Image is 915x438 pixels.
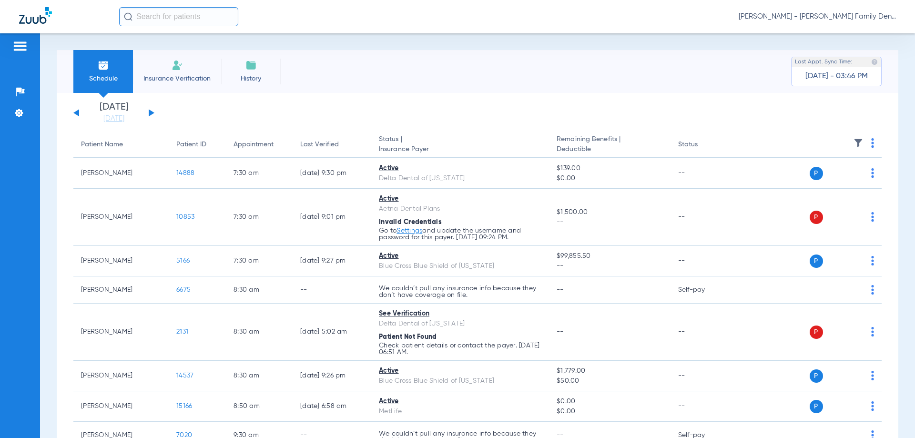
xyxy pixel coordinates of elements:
p: We couldn’t pull any insurance info because they don’t have coverage on file. [379,285,541,298]
span: History [228,74,274,83]
span: Invalid Credentials [379,219,442,225]
span: $50.00 [557,376,662,386]
p: Go to and update the username and password for this payer. [DATE] 09:24 PM. [379,227,541,241]
span: 5166 [176,257,190,264]
div: Appointment [234,140,285,150]
span: P [810,255,823,268]
span: P [810,326,823,339]
img: Zuub Logo [19,7,52,24]
span: -- [557,286,564,293]
span: 2131 [176,328,188,335]
div: See Verification [379,309,541,319]
th: Remaining Benefits | [549,132,670,158]
img: group-dot-blue.svg [871,371,874,380]
span: -- [557,261,662,271]
span: $139.00 [557,163,662,173]
td: [DATE] 5:02 AM [293,304,371,361]
td: -- [293,276,371,304]
span: P [810,211,823,224]
span: -- [557,328,564,335]
span: [PERSON_NAME] - [PERSON_NAME] Family Dentistry [739,12,896,21]
span: $0.00 [557,173,662,183]
img: group-dot-blue.svg [871,401,874,411]
td: [DATE] 9:01 PM [293,189,371,246]
td: [DATE] 9:30 PM [293,158,371,189]
div: Delta Dental of [US_STATE] [379,319,541,329]
td: 7:30 AM [226,246,293,276]
td: 7:30 AM [226,158,293,189]
td: [PERSON_NAME] [73,189,169,246]
span: Patient Not Found [379,334,437,340]
td: 8:50 AM [226,391,293,422]
span: Insurance Payer [379,144,541,154]
span: $0.00 [557,407,662,417]
td: 7:30 AM [226,189,293,246]
div: Patient ID [176,140,218,150]
img: group-dot-blue.svg [871,285,874,295]
span: Schedule [81,74,126,83]
td: [PERSON_NAME] [73,361,169,391]
td: [PERSON_NAME] [73,391,169,422]
img: Schedule [98,60,109,71]
div: Appointment [234,140,274,150]
td: 8:30 AM [226,361,293,391]
td: -- [671,361,735,391]
div: Patient ID [176,140,206,150]
div: Active [379,163,541,173]
div: MetLife [379,407,541,417]
span: $99,855.50 [557,251,662,261]
div: Last Verified [300,140,364,150]
span: 14537 [176,372,193,379]
td: -- [671,304,735,361]
img: group-dot-blue.svg [871,168,874,178]
p: Check patient details or contact the payer. [DATE] 06:51 AM. [379,342,541,356]
span: $1,500.00 [557,207,662,217]
img: last sync help info [871,59,878,65]
img: Search Icon [124,12,132,21]
div: Active [379,194,541,204]
span: $1,779.00 [557,366,662,376]
td: [DATE] 9:26 PM [293,361,371,391]
div: Patient Name [81,140,123,150]
td: [DATE] 9:27 PM [293,246,371,276]
span: P [810,369,823,383]
span: P [810,400,823,413]
td: 8:30 AM [226,276,293,304]
div: Active [379,397,541,407]
a: [DATE] [85,114,142,123]
td: -- [671,158,735,189]
img: group-dot-blue.svg [871,138,874,148]
img: hamburger-icon [12,41,28,52]
th: Status [671,132,735,158]
div: Aetna Dental Plans [379,204,541,214]
span: $0.00 [557,397,662,407]
td: Self-pay [671,276,735,304]
span: 14888 [176,170,194,176]
td: [DATE] 6:58 AM [293,391,371,422]
a: Settings [396,227,422,234]
img: filter.svg [854,138,863,148]
span: 10853 [176,214,194,220]
span: [DATE] - 03:46 PM [805,71,868,81]
span: P [810,167,823,180]
img: group-dot-blue.svg [871,256,874,265]
span: Deductible [557,144,662,154]
span: 15166 [176,403,192,409]
td: [PERSON_NAME] [73,304,169,361]
div: Active [379,366,541,376]
span: Insurance Verification [140,74,214,83]
div: Last Verified [300,140,339,150]
div: Active [379,251,541,261]
div: Patient Name [81,140,161,150]
div: Blue Cross Blue Shield of [US_STATE] [379,376,541,386]
td: 8:30 AM [226,304,293,361]
td: [PERSON_NAME] [73,246,169,276]
div: Blue Cross Blue Shield of [US_STATE] [379,261,541,271]
span: -- [557,217,662,227]
div: Delta Dental of [US_STATE] [379,173,541,183]
img: History [245,60,257,71]
td: [PERSON_NAME] [73,158,169,189]
th: Status | [371,132,549,158]
td: -- [671,246,735,276]
td: -- [671,391,735,422]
